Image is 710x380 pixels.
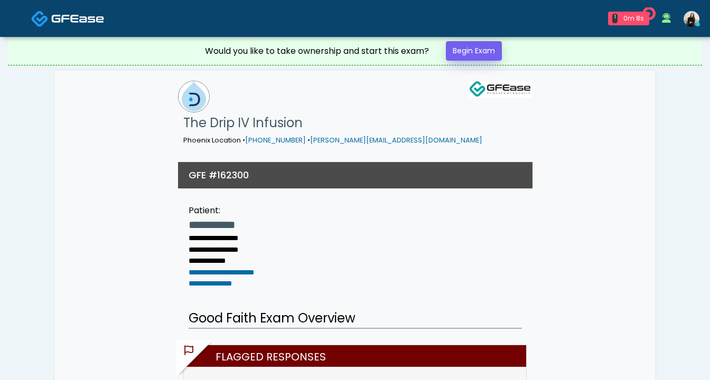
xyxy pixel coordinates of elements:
img: Sydney Lundberg [684,11,699,27]
a: [PHONE_NUMBER] [245,136,306,145]
img: Docovia [31,10,49,27]
div: 1 [612,14,618,23]
span: • [307,136,310,145]
span: • [242,136,245,145]
img: The Drip IV Infusion [178,81,210,112]
button: Open LiveChat chat widget [8,4,40,36]
h2: Good Faith Exam Overview [189,309,522,329]
img: GFEase Logo [469,81,532,98]
div: 0m 8s [622,14,645,23]
img: Docovia [51,13,104,24]
div: Patient: [189,204,282,217]
a: 1 0m 8s [602,7,656,30]
h2: Flagged Responses [189,345,526,367]
a: Begin Exam [446,41,502,61]
a: Docovia [31,1,104,35]
h1: The Drip IV Infusion [183,112,482,134]
div: Would you like to take ownership and start this exam? [205,45,429,58]
small: Phoenix Location [183,136,482,145]
a: [PERSON_NAME][EMAIL_ADDRESS][DOMAIN_NAME] [310,136,482,145]
h3: GFE #162300 [189,168,249,182]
